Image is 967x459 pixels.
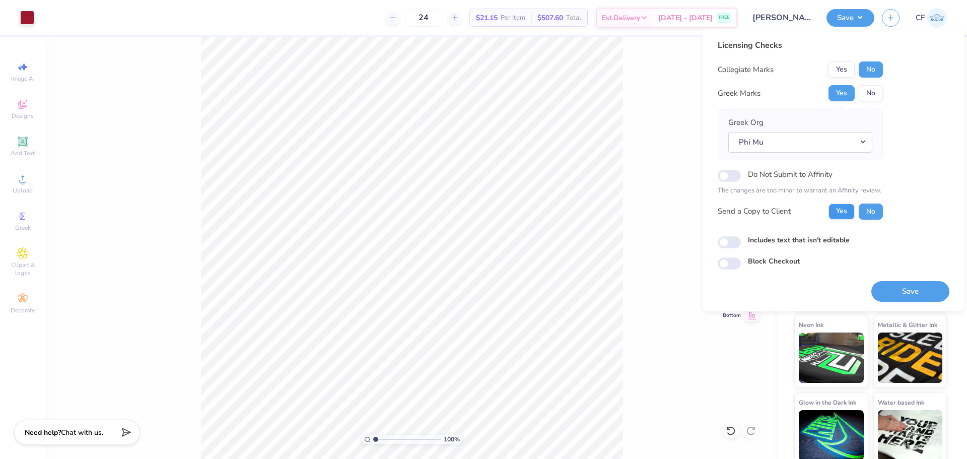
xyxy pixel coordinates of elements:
[799,319,823,330] span: Neon Ink
[602,13,640,23] span: Est. Delivery
[719,14,729,21] span: FREE
[799,397,856,408] span: Glow in the Dark Ink
[658,13,713,23] span: [DATE] - [DATE]
[61,428,103,437] span: Chat with us.
[927,8,947,28] img: Cholo Fernandez
[12,112,34,120] span: Designs
[718,186,883,196] p: The changes are too minor to warrant an Affinity review.
[748,235,850,245] label: Includes text that isn't editable
[748,168,833,181] label: Do Not Submit to Affinity
[916,12,925,24] span: CF
[878,397,924,408] span: Water based Ink
[728,132,872,153] button: Phi Mu
[11,149,35,157] span: Add Text
[859,61,883,78] button: No
[25,428,61,437] strong: Need help?
[718,39,883,51] div: Licensing Checks
[828,85,855,101] button: Yes
[444,435,460,444] span: 100 %
[859,204,883,220] button: No
[566,13,581,23] span: Total
[828,61,855,78] button: Yes
[745,8,819,28] input: Untitled Design
[748,256,800,267] label: Block Checkout
[718,206,791,217] div: Send a Copy to Client
[501,13,525,23] span: Per Item
[404,9,443,27] input: – –
[11,306,35,314] span: Decorate
[871,281,949,302] button: Save
[723,312,741,319] span: Bottom
[859,85,883,101] button: No
[718,88,761,99] div: Greek Marks
[799,333,864,383] img: Neon Ink
[728,117,764,128] label: Greek Org
[537,13,563,23] span: $507.60
[878,319,937,330] span: Metallic & Glitter Ink
[476,13,498,23] span: $21.15
[11,75,35,83] span: Image AI
[916,8,947,28] a: CF
[878,333,943,383] img: Metallic & Glitter Ink
[718,64,774,76] div: Collegiate Marks
[13,186,33,194] span: Upload
[5,261,40,277] span: Clipart & logos
[15,224,31,232] span: Greek
[828,204,855,220] button: Yes
[826,9,874,27] button: Save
